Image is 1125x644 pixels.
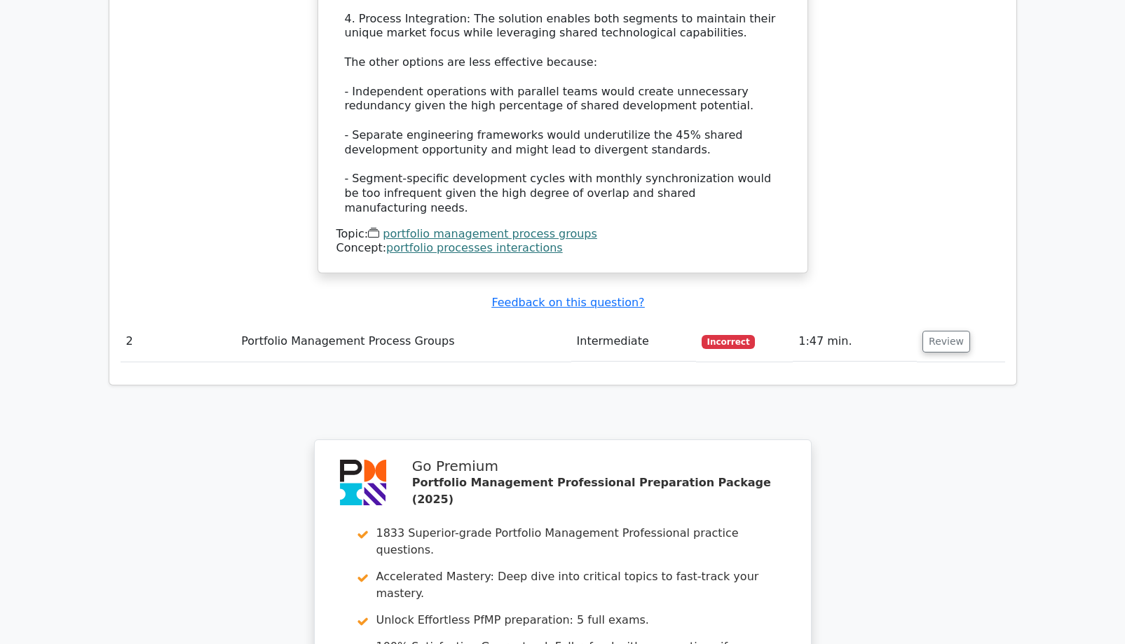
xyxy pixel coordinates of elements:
a: Feedback on this question? [491,296,644,309]
div: Topic: [336,227,789,242]
div: Concept: [336,241,789,256]
a: portfolio processes interactions [386,241,563,254]
button: Review [922,331,970,352]
td: Portfolio Management Process Groups [236,322,571,362]
td: 2 [121,322,236,362]
a: portfolio management process groups [383,227,597,240]
td: Intermediate [571,322,696,362]
td: 1:47 min. [793,322,917,362]
span: Incorrect [702,335,756,349]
